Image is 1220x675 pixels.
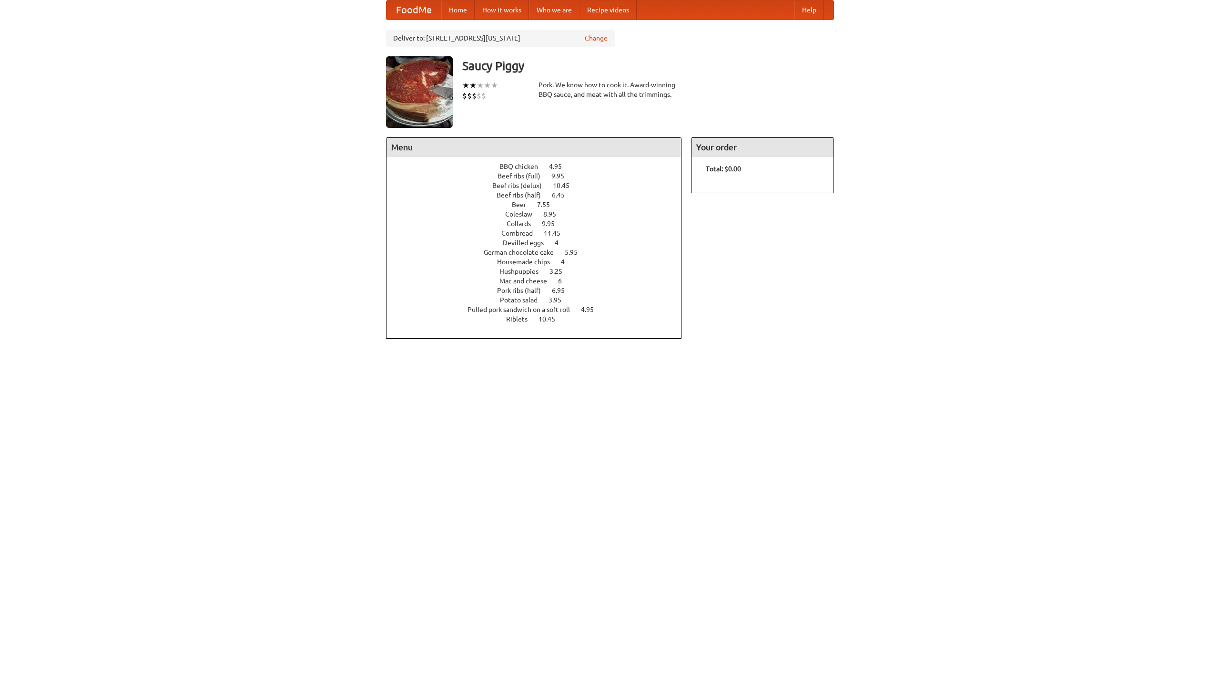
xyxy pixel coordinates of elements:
span: Cornbread [501,229,542,237]
span: 8.95 [543,210,566,218]
span: Pork ribs (half) [497,287,550,294]
a: Beef ribs (delux) 10.45 [492,182,587,189]
div: Deliver to: [STREET_ADDRESS][US_STATE] [386,30,615,47]
a: How it works [475,0,529,20]
img: angular.jpg [386,56,453,128]
span: German chocolate cake [484,249,563,256]
h4: Your order [691,138,834,157]
a: Pork ribs (half) 6.95 [497,287,582,294]
a: Collards 9.95 [507,220,572,228]
div: Pork. We know how to cook it. Award-winning BBQ sauce, and meat with all the trimmings. [539,80,681,99]
li: ★ [462,80,469,91]
span: Collards [507,220,540,228]
a: Potato salad 3.95 [500,296,579,304]
span: Mac and cheese [499,277,557,285]
span: 4.95 [581,306,603,313]
span: Hushpuppies [499,268,548,275]
a: Housemade chips 4 [497,258,582,266]
span: 11.45 [544,229,570,237]
a: Change [585,33,608,43]
a: Help [794,0,824,20]
a: Devilled eggs 4 [503,239,576,247]
span: 10.45 [539,315,565,323]
span: 9.95 [542,220,564,228]
span: BBQ chicken [499,163,548,170]
span: 6 [558,277,571,285]
li: $ [477,91,481,101]
span: Housemade chips [497,258,559,266]
a: Recipe videos [579,0,637,20]
span: 6.45 [552,191,574,199]
span: Coleslaw [505,210,542,218]
li: $ [481,91,486,101]
a: Beef ribs (half) 6.45 [497,191,582,199]
h3: Saucy Piggy [462,56,834,75]
span: 4 [555,239,568,247]
span: 3.25 [549,268,572,275]
span: Riblets [506,315,537,323]
span: Devilled eggs [503,239,553,247]
span: 5.95 [565,249,587,256]
li: ★ [484,80,491,91]
a: BBQ chicken 4.95 [499,163,579,170]
a: Riblets 10.45 [506,315,573,323]
span: Beef ribs (half) [497,191,550,199]
a: German chocolate cake 5.95 [484,249,595,256]
a: Home [441,0,475,20]
a: Who we are [529,0,579,20]
span: 3.95 [549,296,571,304]
li: ★ [477,80,484,91]
a: Cornbread 11.45 [501,229,578,237]
span: 7.55 [537,201,559,208]
a: Mac and cheese 6 [499,277,579,285]
span: Beer [512,201,536,208]
span: Beef ribs (full) [498,172,550,180]
span: 4.95 [549,163,571,170]
span: Beef ribs (delux) [492,182,551,189]
li: $ [472,91,477,101]
span: Pulled pork sandwich on a soft roll [468,306,579,313]
a: Pulled pork sandwich on a soft roll 4.95 [468,306,611,313]
a: Beef ribs (full) 9.95 [498,172,582,180]
li: ★ [469,80,477,91]
span: 10.45 [553,182,579,189]
li: $ [467,91,472,101]
a: Beer 7.55 [512,201,568,208]
a: FoodMe [386,0,441,20]
li: $ [462,91,467,101]
li: ★ [491,80,498,91]
h4: Menu [386,138,681,157]
span: Potato salad [500,296,547,304]
a: Hushpuppies 3.25 [499,268,580,275]
b: Total: $0.00 [706,165,741,173]
span: 6.95 [552,287,574,294]
span: 4 [561,258,574,266]
a: Coleslaw 8.95 [505,210,574,218]
span: 9.95 [551,172,574,180]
